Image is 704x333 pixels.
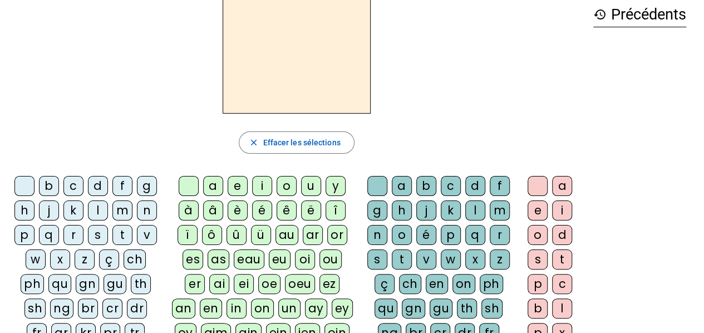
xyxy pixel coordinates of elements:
div: e [228,176,248,196]
div: é [252,200,272,221]
div: ë [301,200,321,221]
div: è [228,200,248,221]
div: â [203,200,223,221]
div: ou [319,249,342,270]
div: i [252,176,272,196]
div: p [14,225,35,245]
div: in [227,298,247,319]
div: s [528,249,548,270]
div: cr [102,298,122,319]
div: ph [21,274,44,294]
div: ch [124,249,146,270]
div: ez [319,274,339,294]
div: an [172,298,195,319]
div: gu [430,298,452,319]
div: b [416,176,436,196]
div: d [465,176,485,196]
div: z [490,249,510,270]
div: z [75,249,95,270]
div: au [275,225,298,245]
div: en [200,298,222,319]
div: x [50,249,70,270]
button: Effacer les sélections [239,131,354,154]
div: g [367,200,387,221]
div: oi [295,249,315,270]
div: é [416,225,436,245]
div: i [552,200,572,221]
div: o [277,176,297,196]
div: d [552,225,572,245]
span: Effacer les sélections [263,136,340,149]
div: î [326,200,346,221]
mat-icon: close [248,138,258,148]
div: s [88,225,108,245]
div: th [457,298,477,319]
div: ô [202,225,222,245]
div: c [552,274,572,294]
div: x [465,249,485,270]
div: ng [50,298,73,319]
div: n [367,225,387,245]
div: t [392,249,412,270]
div: f [112,176,132,196]
div: n [137,200,157,221]
div: ph [480,274,503,294]
div: a [552,176,572,196]
div: or [327,225,347,245]
div: ar [303,225,323,245]
div: qu [375,298,397,319]
div: ei [234,274,254,294]
div: v [416,249,436,270]
div: t [112,225,132,245]
div: un [278,298,301,319]
div: h [14,200,35,221]
div: b [528,298,548,319]
div: ey [332,298,353,319]
div: k [441,200,461,221]
div: sh [481,298,503,319]
div: m [112,200,132,221]
div: br [78,298,98,319]
div: es [183,249,203,270]
div: q [39,225,59,245]
div: l [88,200,108,221]
div: f [490,176,510,196]
div: l [465,200,485,221]
div: w [26,249,46,270]
div: u [301,176,321,196]
h3: Précédents [593,2,686,27]
div: t [552,249,572,270]
div: gn [402,298,425,319]
div: û [227,225,247,245]
div: e [528,200,548,221]
div: v [137,225,157,245]
div: ch [399,274,421,294]
div: d [88,176,108,196]
div: à [179,200,199,221]
div: th [131,274,151,294]
div: j [39,200,59,221]
div: eu [269,249,291,270]
div: y [326,176,346,196]
div: p [441,225,461,245]
div: on [452,274,475,294]
div: ê [277,200,297,221]
div: qu [48,274,71,294]
div: dr [127,298,147,319]
div: en [426,274,448,294]
div: k [63,200,83,221]
div: ç [99,249,119,270]
div: l [552,298,572,319]
div: o [528,225,548,245]
div: ü [251,225,271,245]
div: w [441,249,461,270]
div: s [367,249,387,270]
div: p [528,274,548,294]
div: ï [178,225,198,245]
div: h [392,200,412,221]
div: q [465,225,485,245]
div: r [490,225,510,245]
div: r [63,225,83,245]
div: on [251,298,274,319]
div: oe [258,274,280,294]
